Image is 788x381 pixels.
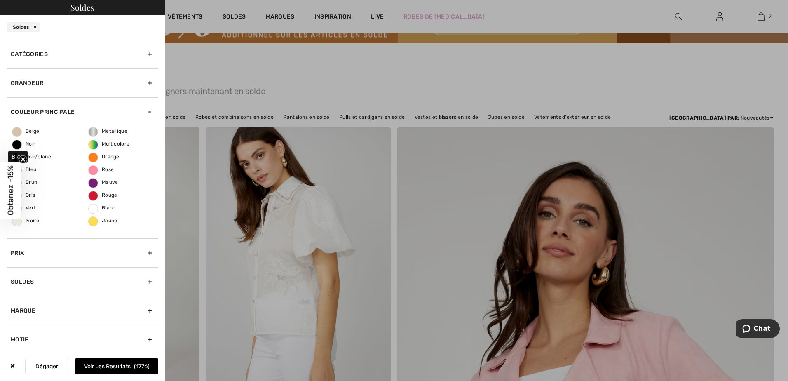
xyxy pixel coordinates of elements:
[89,141,129,147] span: Multicolore
[12,167,36,172] span: Bleu
[12,154,51,160] span: Noir/blanc
[89,179,118,185] span: Mauve
[12,192,35,198] span: Gris
[12,218,40,223] span: Ivoire
[19,155,27,164] button: Close teaser
[12,141,35,147] span: Noir
[6,166,15,216] span: Obtenez -15%
[134,363,150,370] span: 1776
[89,205,116,211] span: Blanc
[736,319,780,340] iframe: Ouvre un widget dans lequel vous pouvez chatter avec l’un de nos agents
[89,192,117,198] span: Rouge
[75,358,158,374] button: Voir les resultats1776
[89,167,114,172] span: Rose
[89,218,117,223] span: Jaune
[12,205,36,211] span: Vert
[12,179,37,185] span: Brun
[89,128,127,134] span: Metallique
[7,97,158,126] div: Couleur Principale
[7,325,158,354] div: Motif
[89,154,120,160] span: Orange
[7,296,158,325] div: Marque
[7,68,158,97] div: Grandeur
[7,358,19,374] div: ✖
[7,22,40,32] div: Soldes
[7,267,158,296] div: Soldes
[7,238,158,267] div: Prix
[8,151,28,162] div: Bleu
[25,358,68,374] button: Dégager
[7,40,158,68] div: Catégories
[12,128,40,134] span: Beige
